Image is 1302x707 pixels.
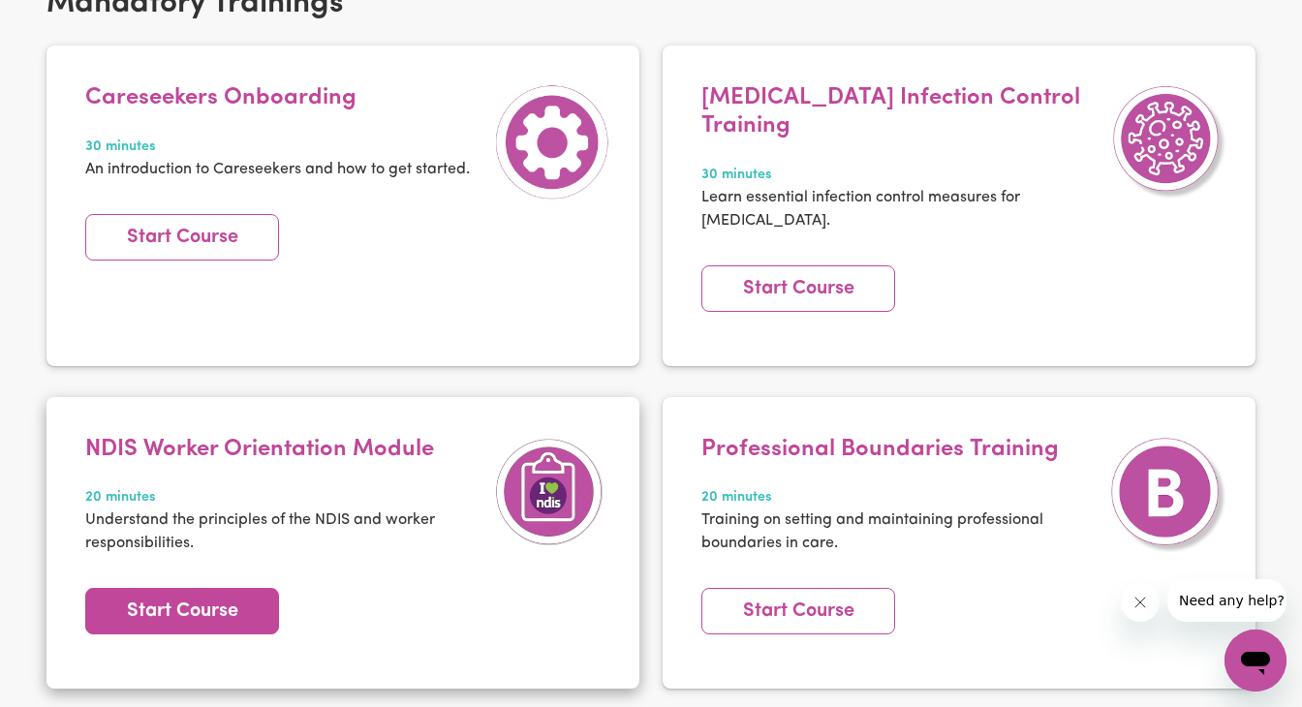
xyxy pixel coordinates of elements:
span: 20 minutes [701,487,1100,508]
p: Training on setting and maintaining professional boundaries in care. [701,508,1100,555]
span: 30 minutes [85,137,470,158]
iframe: Close message [1121,583,1160,622]
p: Understand the principles of the NDIS and worker responsibilities. [85,508,484,555]
iframe: Button to launch messaging window [1224,630,1286,692]
h4: [MEDICAL_DATA] Infection Control Training [701,84,1100,140]
a: Start Course [85,588,279,634]
span: 20 minutes [85,487,484,508]
p: Learn essential infection control measures for [MEDICAL_DATA]. [701,186,1100,232]
p: An introduction to Careseekers and how to get started. [85,158,470,181]
iframe: Message from company [1167,579,1286,622]
a: Start Course [701,265,895,312]
h4: NDIS Worker Orientation Module [85,436,484,464]
h4: Professional Boundaries Training [701,436,1100,464]
a: Start Course [701,588,895,634]
span: 30 minutes [701,165,1100,186]
h4: Careseekers Onboarding [85,84,470,112]
a: Start Course [85,214,279,261]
